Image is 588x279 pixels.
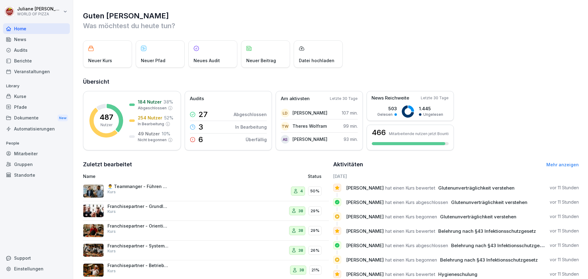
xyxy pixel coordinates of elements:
[246,136,267,143] p: Überfällig
[3,34,70,45] a: News
[300,188,303,194] p: 4
[423,112,443,117] p: Ungelesen
[83,263,104,277] img: bsaovmw8zq5rho4tj0mrlz8w.png
[385,214,437,220] span: hat einen Kurs begonnen
[3,91,70,102] a: Kurse
[385,243,448,248] span: hat einen Kurs abgeschlossen
[3,148,70,159] a: Mitarbeiter
[83,181,329,201] a: 👨‍💼 Teammanger - Führen und Motivation von MitarbeiternKurs450%
[198,123,203,131] p: 3
[333,173,579,179] h6: [DATE]
[138,115,162,121] p: 254 Nutzer
[3,55,70,66] a: Berichte
[372,129,386,136] h3: 466
[3,263,70,274] a: Einstellungen
[107,204,169,209] p: Franchisepartner - Grundlagen der Zusammenarbeit
[17,6,62,12] p: Juliane [PERSON_NAME]
[421,95,449,101] p: Letzte 30 Tage
[198,111,208,118] p: 27
[88,57,112,64] p: Neuer Kurs
[346,243,384,248] span: [PERSON_NAME]
[333,160,363,169] h2: Aktivitäten
[3,170,70,180] a: Standorte
[138,137,167,143] p: Nicht begonnen
[107,268,116,274] p: Kurs
[342,110,358,116] p: 107 min.
[550,271,579,277] p: vor 11 Stunden
[3,253,70,263] div: Support
[141,57,165,64] p: Neuer Pfad
[83,201,329,221] a: Franchisepartner - Grundlagen der ZusammenarbeitKurs3829%
[162,130,170,137] p: 10 %
[83,173,237,179] p: Name
[451,243,549,248] span: Belehrung nach §43 Infektionsschutzgesetz
[190,95,204,102] p: Audits
[3,123,70,134] a: Automatisierungen
[138,121,164,127] p: In Bearbeitung
[281,122,289,130] div: TW
[3,102,70,112] a: Pfade
[3,112,70,124] a: DokumenteNew
[311,267,319,273] p: 21%
[100,114,113,121] p: 487
[377,105,397,112] p: 503
[281,135,289,144] div: AS
[440,214,516,220] span: Glutenunverträglichkeit verstehen
[346,185,384,191] span: [PERSON_NAME]
[550,185,579,191] p: vor 11 Stunden
[281,95,310,102] p: Am aktivsten
[451,199,527,205] span: Glutenunverträglichkeit verstehen
[377,112,393,117] p: Gelesen
[194,57,220,64] p: Neues Audit
[550,242,579,248] p: vor 11 Stunden
[389,131,449,136] p: Mitarbeitende nutzen jetzt Bounti
[107,184,169,189] p: 👨‍💼 Teammanger - Führen und Motivation von Mitarbeitern
[198,136,203,143] p: 6
[385,228,435,234] span: hat einen Kurs bewertet
[58,115,68,122] div: New
[3,159,70,170] a: Gruppen
[344,136,358,142] p: 93 min.
[246,57,276,64] p: Neuer Beitrag
[107,243,169,249] p: Franchisepartner - Systemexterne Partner
[299,267,304,273] p: 38
[138,130,160,137] p: 49 Nutzer
[550,199,579,205] p: vor 11 Stunden
[107,263,169,268] p: Franchisepartner - Betriebswirtschaft
[419,105,443,112] p: 1.445
[298,247,303,254] p: 38
[308,173,322,179] p: Status
[107,209,116,214] p: Kurs
[138,105,167,111] p: Abgeschlossen
[346,214,384,220] span: [PERSON_NAME]
[17,12,62,16] p: WORLD OF PIZZA
[83,77,579,86] h2: Übersicht
[371,95,409,102] p: News Reichweite
[107,189,116,195] p: Kurs
[546,162,579,167] a: Mehr anzeigen
[343,123,358,129] p: 99 min.
[138,99,162,105] p: 184 Nutzer
[346,271,384,277] span: [PERSON_NAME]
[3,112,70,124] div: Dokumente
[3,81,70,91] p: Library
[100,122,112,128] p: Nutzer
[164,99,173,105] p: 38 %
[83,241,329,261] a: Franchisepartner - Systemexterne PartnerKurs3826%
[310,188,319,194] p: 50%
[107,223,169,229] p: Franchisepartner - Orientierung
[83,21,579,31] p: Was möchtest du heute tun?
[346,199,384,205] span: [PERSON_NAME]
[438,228,536,234] span: Belehrung nach §43 Infektionsschutzgesetz
[385,185,435,191] span: hat einen Kurs bewertet
[3,23,70,34] a: Home
[3,66,70,77] div: Veranstaltungen
[298,208,303,214] p: 38
[550,228,579,234] p: vor 11 Stunden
